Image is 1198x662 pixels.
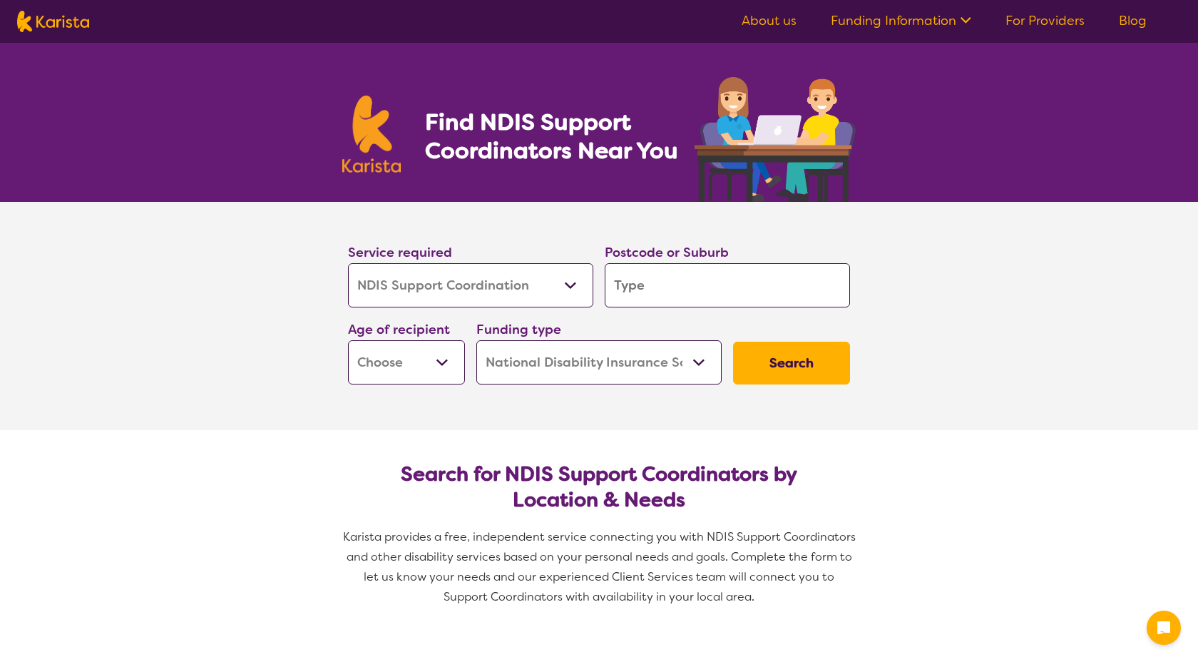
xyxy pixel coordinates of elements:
[742,12,797,29] a: About us
[348,244,452,261] label: Service required
[476,321,561,338] label: Funding type
[342,96,401,173] img: Karista logo
[348,321,450,338] label: Age of recipient
[425,108,689,165] h1: Find NDIS Support Coordinators Near You
[733,342,850,385] button: Search
[343,529,859,604] span: Karista provides a free, independent service connecting you with NDIS Support Coordinators and ot...
[1005,12,1085,29] a: For Providers
[17,11,89,32] img: Karista logo
[695,77,856,202] img: support-coordination
[605,263,850,307] input: Type
[359,462,839,513] h2: Search for NDIS Support Coordinators by Location & Needs
[831,12,971,29] a: Funding Information
[605,244,729,261] label: Postcode or Suburb
[1119,12,1147,29] a: Blog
